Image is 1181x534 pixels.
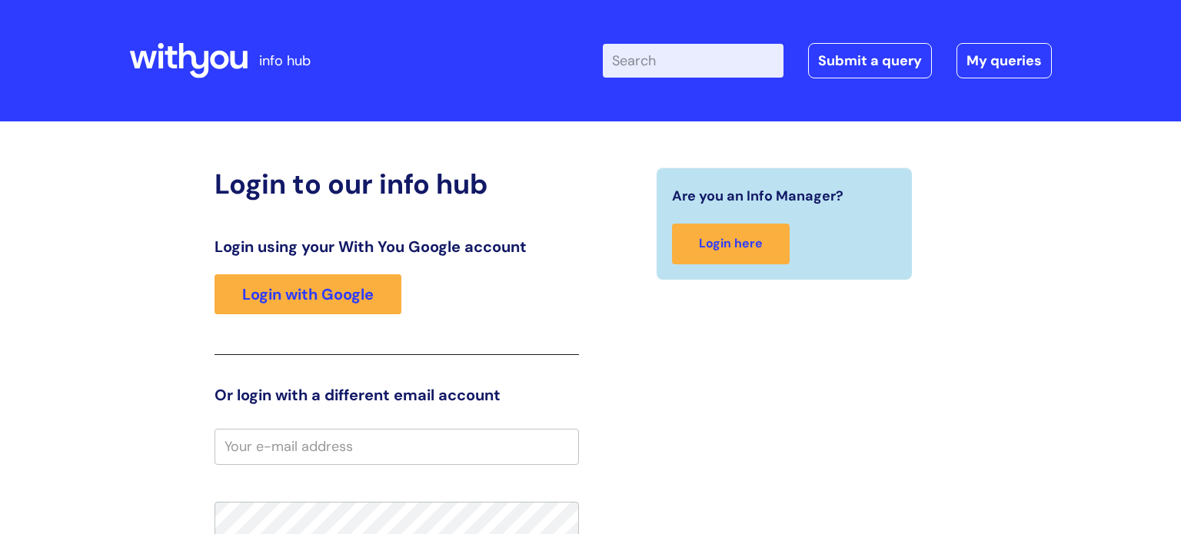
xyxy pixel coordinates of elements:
a: Login with Google [215,274,401,314]
span: Are you an Info Manager? [672,184,843,208]
input: Search [603,44,783,78]
input: Your e-mail address [215,429,579,464]
a: Submit a query [808,43,932,78]
p: info hub [259,48,311,73]
h3: Or login with a different email account [215,386,579,404]
h2: Login to our info hub [215,167,579,201]
a: My queries [956,43,1052,78]
h3: Login using your With You Google account [215,237,579,256]
a: Login here [672,224,790,264]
